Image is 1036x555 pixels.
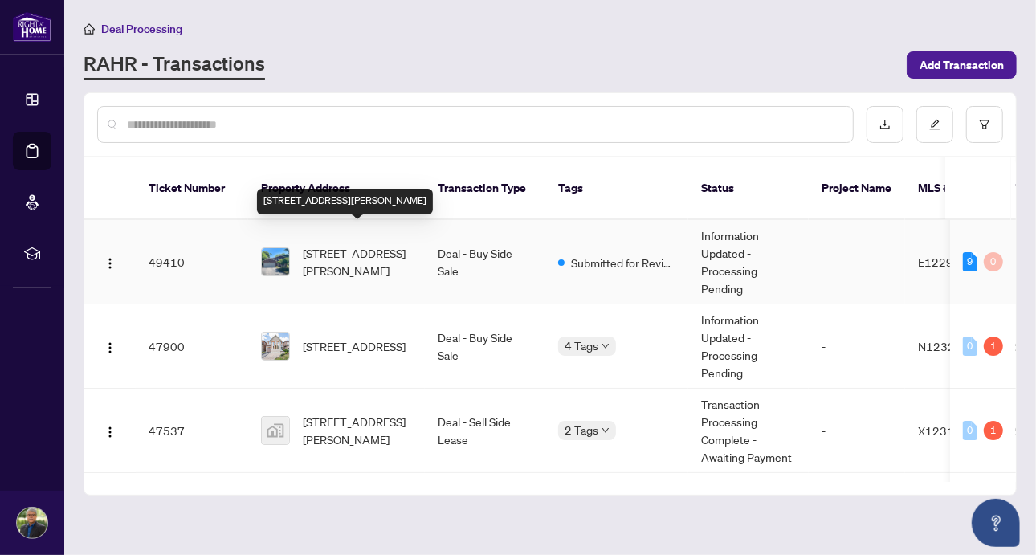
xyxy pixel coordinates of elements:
[248,157,425,220] th: Property Address
[809,220,905,304] td: -
[565,337,598,355] span: 4 Tags
[13,12,51,42] img: logo
[879,119,891,130] span: download
[602,426,610,435] span: down
[984,252,1003,271] div: 0
[425,389,545,473] td: Deal - Sell Side Lease
[688,304,809,389] td: Information Updated - Processing Pending
[84,23,95,35] span: home
[565,421,598,439] span: 2 Tags
[809,304,905,389] td: -
[425,304,545,389] td: Deal - Buy Side Sale
[918,255,982,269] span: E12299056
[97,333,123,359] button: Logo
[84,51,265,80] a: RAHR - Transactions
[688,157,809,220] th: Status
[809,389,905,473] td: -
[262,417,289,444] img: thumbnail-img
[425,220,545,304] td: Deal - Buy Side Sale
[101,22,182,36] span: Deal Processing
[303,337,406,355] span: [STREET_ADDRESS]
[97,249,123,275] button: Logo
[17,508,47,538] img: Profile Icon
[136,220,248,304] td: 49410
[966,106,1003,143] button: filter
[916,106,953,143] button: edit
[104,426,116,439] img: Logo
[104,257,116,270] img: Logo
[262,248,289,275] img: thumbnail-img
[972,499,1020,547] button: Open asap
[257,189,433,214] div: [STREET_ADDRESS][PERSON_NAME]
[136,304,248,389] td: 47900
[963,252,977,271] div: 9
[136,389,248,473] td: 47537
[97,418,123,443] button: Logo
[809,157,905,220] th: Project Name
[963,337,977,356] div: 0
[688,389,809,473] td: Transaction Processing Complete - Awaiting Payment
[602,342,610,350] span: down
[104,341,116,354] img: Logo
[867,106,903,143] button: download
[984,421,1003,440] div: 1
[545,157,688,220] th: Tags
[425,157,545,220] th: Transaction Type
[918,339,984,353] span: N12321505
[688,220,809,304] td: Information Updated - Processing Pending
[929,119,940,130] span: edit
[262,333,289,360] img: thumbnail-img
[920,52,1004,78] span: Add Transaction
[918,423,983,438] span: X12314008
[984,337,1003,356] div: 1
[963,421,977,440] div: 0
[907,51,1017,79] button: Add Transaction
[303,244,412,280] span: [STREET_ADDRESS][PERSON_NAME]
[303,413,412,448] span: [STREET_ADDRESS][PERSON_NAME]
[136,157,248,220] th: Ticket Number
[905,157,1001,220] th: MLS #
[571,254,675,271] span: Submitted for Review
[979,119,990,130] span: filter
